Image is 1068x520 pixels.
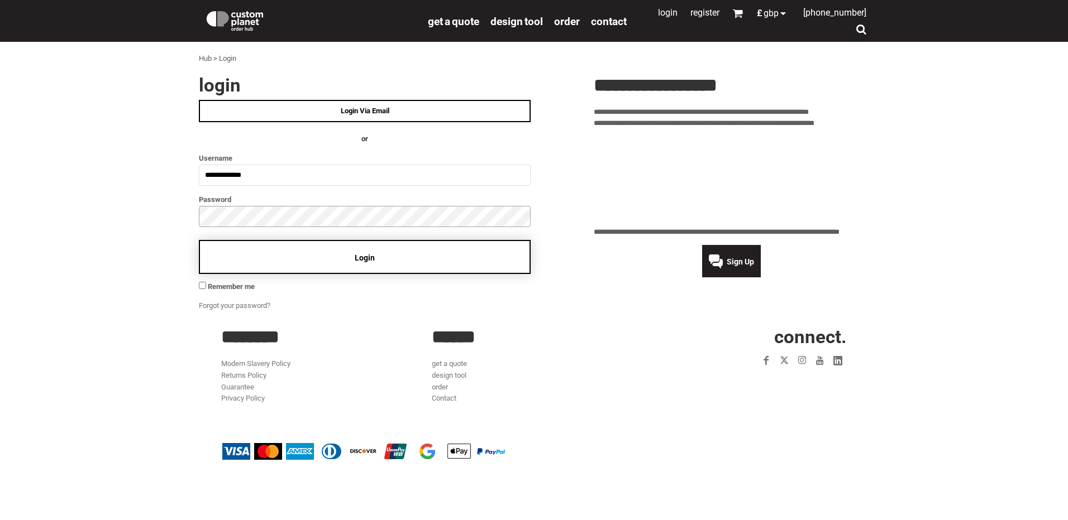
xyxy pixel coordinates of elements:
[221,371,266,379] a: Returns Policy
[254,443,282,460] img: Mastercard
[219,53,236,65] div: Login
[199,152,531,165] label: Username
[764,9,779,18] span: GBP
[382,443,409,460] img: China UnionPay
[286,443,314,460] img: American Express
[221,383,254,391] a: Guarantee
[432,359,467,368] a: get a quote
[477,448,505,455] img: PayPal
[208,282,255,291] span: Remember me
[591,15,627,28] span: Contact
[727,257,754,266] span: Sign Up
[413,443,441,460] img: Google Pay
[428,15,479,28] span: get a quote
[222,443,250,460] img: Visa
[318,443,346,460] img: Diners Club
[221,359,290,368] a: Modern Slavery Policy
[432,383,448,391] a: order
[554,15,580,27] a: order
[199,193,531,206] label: Password
[199,54,212,62] a: Hub
[432,371,466,379] a: design tool
[204,8,265,31] img: Custom Planet
[199,301,270,310] a: Forgot your password?
[643,328,847,346] h2: CONNECT.
[199,3,422,36] a: Custom Planet
[591,15,627,27] a: Contact
[490,15,543,28] span: design tool
[554,15,580,28] span: order
[221,394,265,402] a: Privacy Policy
[432,394,456,402] a: Contact
[445,443,473,460] img: Apple Pay
[199,133,531,145] h4: OR
[757,9,764,18] span: £
[658,7,678,18] a: Login
[341,107,389,115] span: Login Via Email
[213,53,217,65] div: >
[199,76,531,94] h2: Login
[199,282,206,289] input: Remember me
[490,15,543,27] a: design tool
[594,136,869,220] iframe: Customer reviews powered by Trustpilot
[428,15,479,27] a: get a quote
[803,7,866,18] span: [PHONE_NUMBER]
[693,376,847,389] iframe: Customer reviews powered by Trustpilot
[199,100,531,122] a: Login Via Email
[350,443,378,460] img: Discover
[690,7,719,18] a: Register
[355,253,375,262] span: Login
